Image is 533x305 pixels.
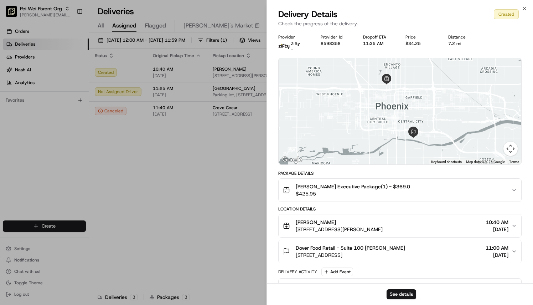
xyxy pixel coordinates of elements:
[278,20,522,27] p: Check the progress of the delivery.
[296,251,405,259] span: [STREET_ADDRESS]
[57,100,117,113] a: 💻API Documentation
[405,41,436,46] div: $34.25
[279,214,521,237] button: [PERSON_NAME][STREET_ADDRESS][PERSON_NAME]10:40 AM[DATE]
[431,159,462,164] button: Keyboard shortcuts
[50,120,86,126] a: Powered byPylon
[67,103,114,110] span: API Documentation
[486,226,508,233] span: [DATE]
[486,219,508,226] span: 10:40 AM
[14,103,55,110] span: Knowledge Base
[279,240,521,263] button: Dover Food Retail - Suite 100 [PERSON_NAME][STREET_ADDRESS]11:00 AM[DATE]
[296,226,383,233] span: [STREET_ADDRESS][PERSON_NAME]
[486,251,508,259] span: [DATE]
[296,219,336,226] span: [PERSON_NAME]
[280,155,304,164] img: Google
[509,160,519,164] a: Terms (opens in new tab)
[486,244,508,251] span: 11:00 AM
[279,179,521,202] button: [PERSON_NAME] Executive Package(1) - $369.0$425.95
[296,244,405,251] span: Dover Food Retail - Suite 100 [PERSON_NAME]
[121,70,130,78] button: Start new chat
[448,34,479,40] div: Distance
[363,34,394,40] div: Dropoff ETA
[7,7,21,21] img: Nash
[405,34,436,40] div: Price
[291,41,300,46] span: Zifty
[291,46,293,52] span: -
[503,142,518,156] button: Map camera controls
[296,190,410,197] span: $425.95
[387,289,416,299] button: See details
[363,41,394,46] div: 11:35 AM
[24,68,117,75] div: Start new chat
[278,171,522,176] div: Package Details
[448,41,479,46] div: 7.2 mi
[278,41,290,52] img: zifty-logo-trans-sq.png
[278,34,309,40] div: Provider
[321,34,352,40] div: Provider Id
[280,155,304,164] a: Open this area in Google Maps (opens a new window)
[71,121,86,126] span: Pylon
[24,75,90,81] div: We're available if you need us!
[278,206,522,212] div: Location Details
[19,46,118,53] input: Clear
[278,9,337,20] span: Delivery Details
[466,160,505,164] span: Map data ©2025 Google
[321,41,341,46] button: 8598358
[7,28,130,40] p: Welcome 👋
[296,183,410,190] span: [PERSON_NAME] Executive Package(1) - $369.0
[60,104,66,110] div: 💻
[4,100,57,113] a: 📗Knowledge Base
[321,268,353,276] button: Add Event
[278,269,317,275] div: Delivery Activity
[7,68,20,81] img: 1736555255976-a54dd68f-1ca7-489b-9aae-adbdc363a1c4
[7,104,13,110] div: 📗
